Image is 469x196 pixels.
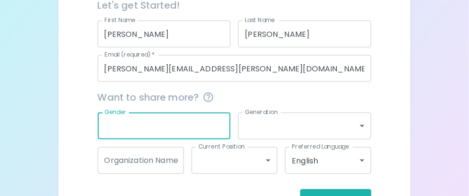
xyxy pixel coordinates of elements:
label: Last Name [245,16,275,24]
label: Current Position [198,143,245,151]
svg: This information is completely confidential and only used for aggregated appreciation studies at ... [203,92,214,103]
label: Generation [245,108,278,116]
div: English [285,147,371,174]
label: Preferred Language [292,143,349,151]
label: Email (required) [104,51,155,59]
label: First Name [104,16,136,24]
span: Want to share more? [98,90,372,105]
label: Gender [104,108,126,116]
